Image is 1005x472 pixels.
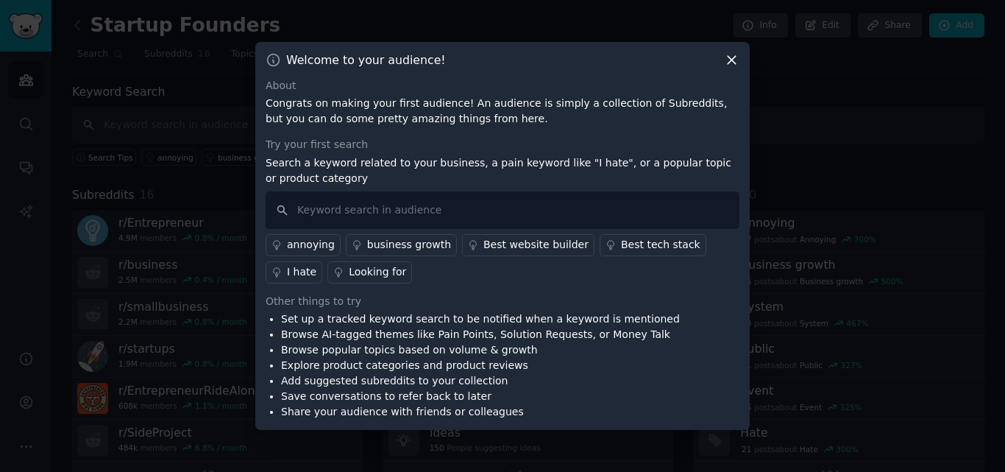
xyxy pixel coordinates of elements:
a: Best tech stack [600,234,706,256]
li: Browse popular topics based on volume & growth [281,342,680,358]
li: Browse AI-tagged themes like Pain Points, Solution Requests, or Money Talk [281,327,680,342]
div: annoying [287,237,335,253]
li: Save conversations to refer back to later [281,389,680,404]
a: I hate [266,261,322,283]
div: Best tech stack [621,237,700,253]
div: business growth [367,237,451,253]
li: Add suggested subreddits to your collection [281,373,680,389]
input: Keyword search in audience [266,191,739,229]
h3: Welcome to your audience! [286,52,446,68]
a: business growth [346,234,457,256]
div: Other things to try [266,294,739,309]
div: Looking for [349,264,406,280]
div: Best website builder [483,237,589,253]
a: annoying [266,234,341,256]
p: Congrats on making your first audience! An audience is simply a collection of Subreddits, but you... [266,96,739,127]
div: About [266,78,739,94]
p: Search a keyword related to your business, a pain keyword like "I hate", or a popular topic or pr... [266,155,739,186]
li: Share your audience with friends or colleagues [281,404,680,420]
a: Looking for [327,261,412,283]
div: Try your first search [266,137,739,152]
div: I hate [287,264,316,280]
a: Best website builder [462,234,594,256]
li: Set up a tracked keyword search to be notified when a keyword is mentioned [281,311,680,327]
li: Explore product categories and product reviews [281,358,680,373]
